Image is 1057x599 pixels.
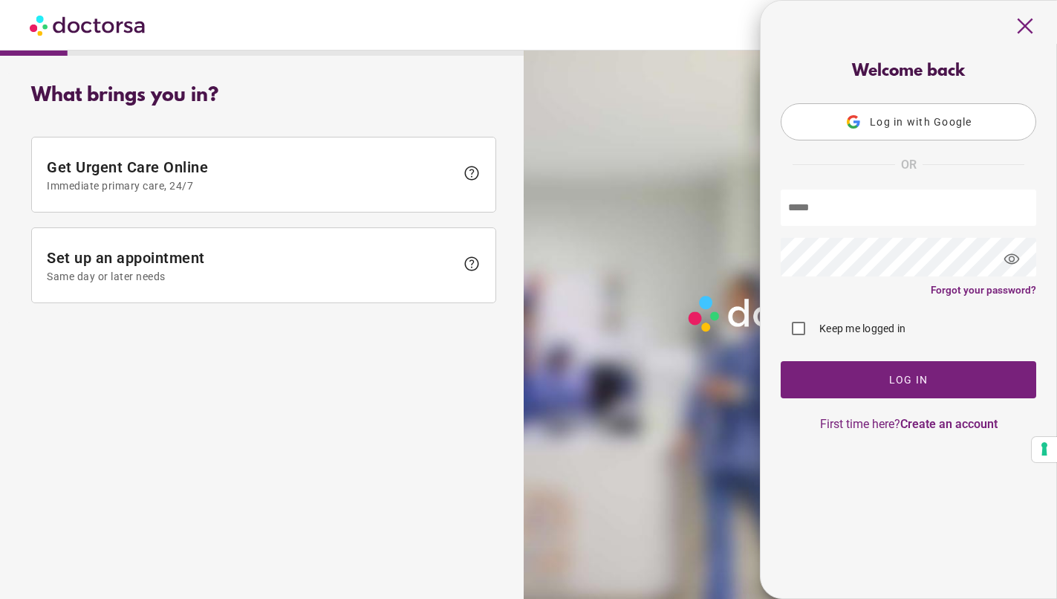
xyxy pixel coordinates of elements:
[889,374,928,386] span: Log In
[901,155,917,175] span: OR
[47,180,455,192] span: Immediate primary care, 24/7
[781,361,1036,398] button: Log In
[781,103,1036,140] button: Log in with Google
[781,417,1036,431] p: First time here?
[816,321,905,336] label: Keep me logged in
[463,255,481,273] span: help
[1011,12,1039,40] span: close
[463,164,481,182] span: help
[47,249,455,282] span: Set up an appointment
[900,417,998,431] a: Create an account
[47,158,455,192] span: Get Urgent Care Online
[1032,437,1057,462] button: Your consent preferences for tracking technologies
[31,85,496,107] div: What brings you in?
[47,271,455,282] span: Same day or later needs
[781,62,1036,81] div: Welcome back
[992,239,1032,279] span: visibility
[931,284,1036,296] a: Forgot your password?
[683,290,894,337] img: Logo-Doctorsa-trans-White-partial-flat.png
[870,116,972,128] span: Log in with Google
[30,8,147,42] img: Doctorsa.com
